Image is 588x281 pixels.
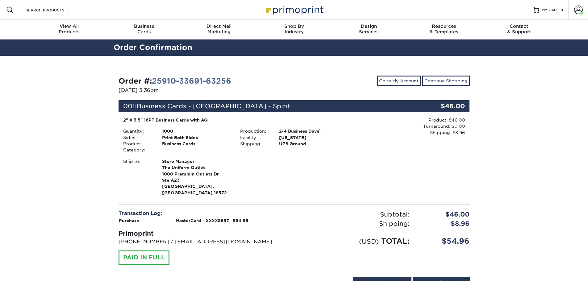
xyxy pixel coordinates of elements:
[119,128,157,134] div: Quantity:
[294,210,414,219] div: Subtotal:
[414,219,474,228] div: $8.96
[32,20,107,39] a: View AllProducts
[256,23,332,35] div: Industry
[119,87,290,94] p: [DATE] 3:36pm
[25,6,85,14] input: SEARCH PRODUCTS.....
[482,23,557,35] div: & Support
[414,210,474,219] div: $46.00
[152,76,231,85] a: 25910-33691-63256
[482,20,557,39] a: Contact& Support
[176,218,229,223] strong: MasterCard - XXXX5697
[157,134,236,141] div: Print Both Sides
[236,128,274,134] div: Production:
[332,23,407,35] div: Services
[109,42,479,53] h2: Order Confirmation
[119,76,231,85] strong: Order #:
[106,23,181,35] div: Cards
[162,158,231,195] strong: [GEOGRAPHIC_DATA], [GEOGRAPHIC_DATA] 18372
[181,20,256,39] a: Direct MailMarketing
[162,158,231,164] span: Store Manager
[256,23,332,29] span: Shop By
[106,23,181,29] span: Business
[119,250,169,265] div: PAID IN FULL
[119,158,157,196] div: Ship to:
[236,134,274,141] div: Facility:
[422,76,470,86] a: Continue Shopping
[407,20,482,39] a: Resources& Templates
[119,210,290,217] div: Transaction Log:
[263,3,325,16] img: Primoprint
[561,8,563,12] span: 0
[32,23,107,29] span: View All
[407,23,482,29] span: Resources
[137,102,290,110] span: Business Cards - [GEOGRAPHIC_DATA] - Spirit
[119,218,139,223] strong: Purchase
[332,20,407,39] a: DesignServices
[236,141,274,147] div: Shipping:
[256,20,332,39] a: Shop ByIndustry
[274,128,352,134] div: 2-4 Business Days
[162,164,231,171] span: The Uniform Outlet
[157,141,236,153] div: Business Cards
[157,128,236,134] div: 1000
[119,100,411,112] div: 001:
[106,20,181,39] a: BusinessCards
[407,23,482,35] div: & Templates
[32,23,107,35] div: Products
[482,23,557,29] span: Contact
[377,76,421,86] a: Go to My Account
[123,117,348,123] div: 2" X 3.5" 16PT Business Cards with AQ
[274,134,352,141] div: [US_STATE]
[381,237,410,246] span: TOTAL:
[162,177,231,183] span: Ste A23
[119,229,290,238] div: Primoprint
[294,219,414,228] div: Shipping:
[162,171,231,177] span: 1000 Premium Outlets Dr
[119,134,157,141] div: Sides:
[359,238,379,245] small: (USD)
[181,23,256,35] div: Marketing
[332,23,407,29] span: Design
[352,117,465,136] div: Product: $46.00 Turnaround: $0.00 Shipping: $8.96
[414,236,474,247] div: $54.96
[274,141,352,147] div: UPS Ground
[411,100,470,112] div: $46.00
[119,141,157,153] div: Product Category:
[233,218,248,223] strong: $54.96
[542,7,559,13] span: MY CART
[119,238,290,246] p: [PHONE_NUMBER] / [EMAIL_ADDRESS][DOMAIN_NAME]
[181,23,256,29] span: Direct Mail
